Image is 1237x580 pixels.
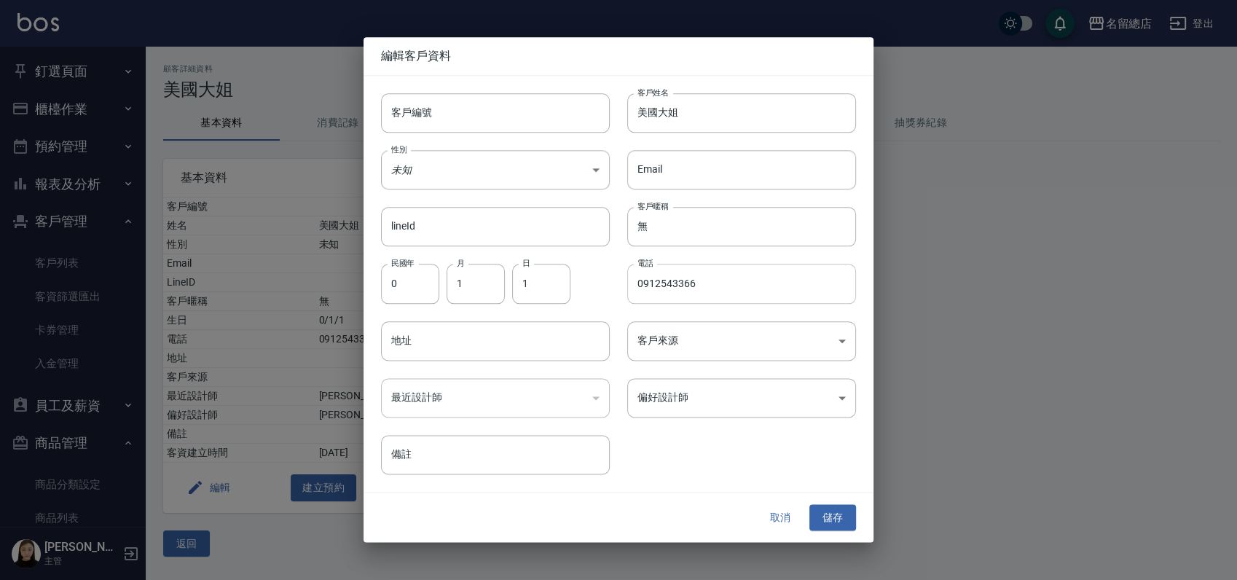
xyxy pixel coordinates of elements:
[637,258,653,269] label: 電話
[391,144,407,154] label: 性別
[637,87,668,98] label: 客戶姓名
[457,258,464,269] label: 月
[381,49,856,63] span: 編輯客戶資料
[809,504,856,531] button: 儲存
[637,201,668,212] label: 客戶暱稱
[391,258,414,269] label: 民國年
[391,164,412,176] em: 未知
[757,504,804,531] button: 取消
[522,258,530,269] label: 日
